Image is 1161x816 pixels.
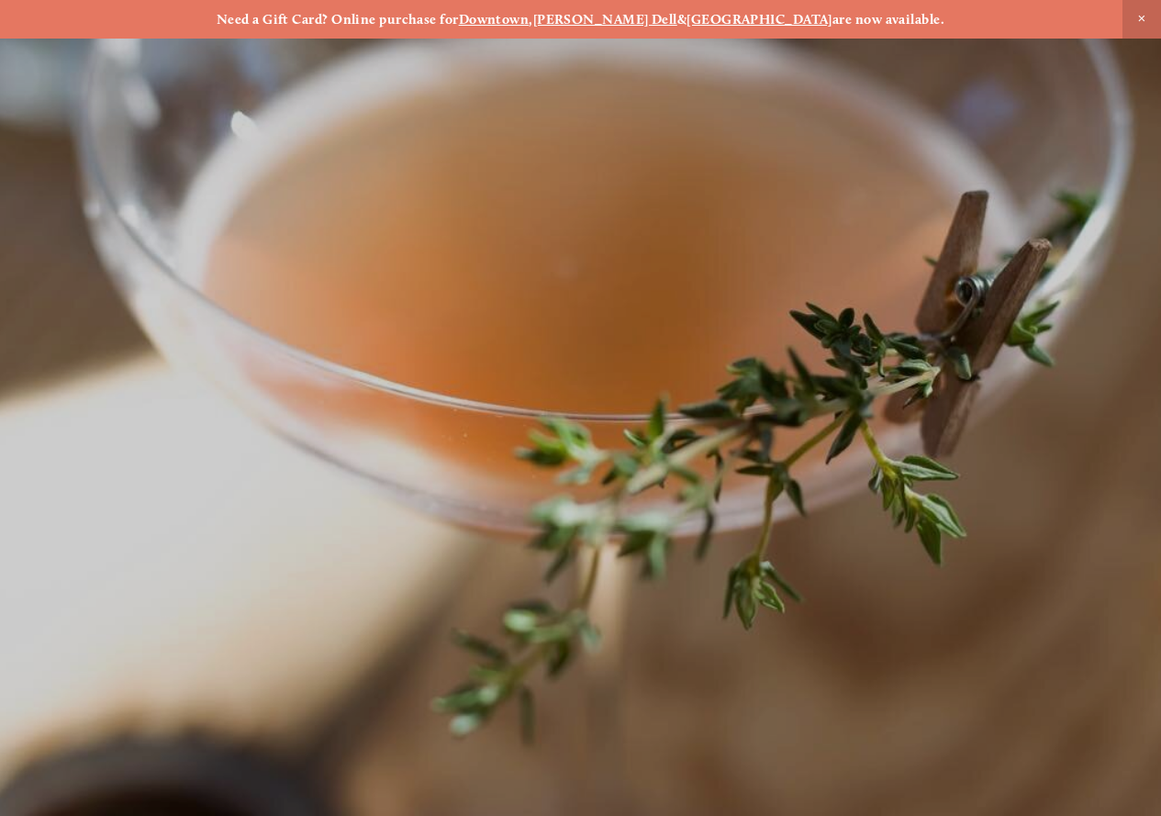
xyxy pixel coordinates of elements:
strong: & [677,11,687,28]
strong: Need a Gift Card? Online purchase for [217,11,459,28]
a: [GEOGRAPHIC_DATA] [687,11,832,28]
a: Downtown [459,11,530,28]
strong: are now available. [832,11,944,28]
strong: , [529,11,532,28]
a: [PERSON_NAME] Dell [533,11,677,28]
